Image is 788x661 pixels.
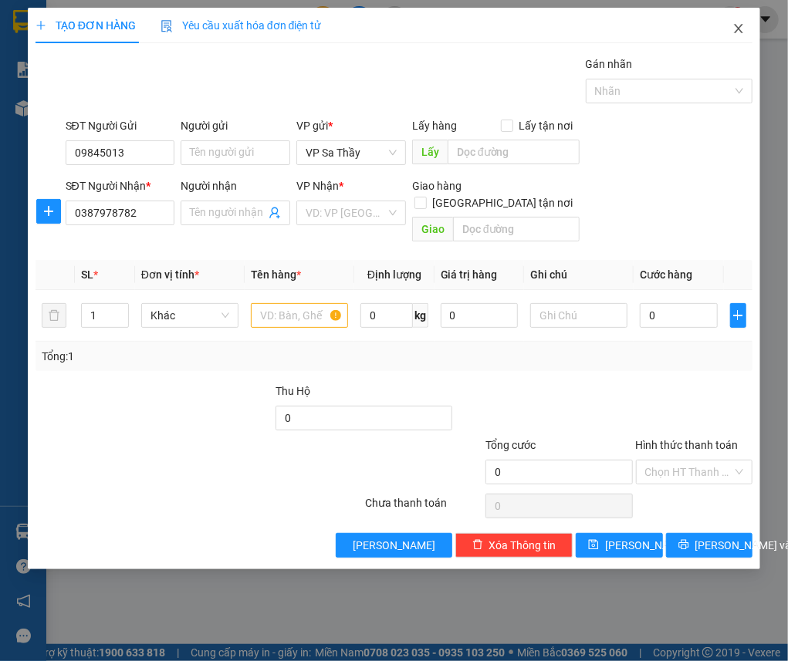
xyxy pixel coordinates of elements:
[81,268,93,281] span: SL
[306,141,397,164] span: VP Sa Thầy
[412,180,462,192] span: Giao hàng
[588,539,599,551] span: save
[42,303,66,328] button: delete
[181,177,290,194] div: Người nhận
[296,117,406,134] div: VP gửi
[36,199,61,224] button: plus
[37,205,60,218] span: plus
[485,439,536,451] span: Tổng cước
[605,537,688,554] span: [PERSON_NAME]
[353,537,435,554] span: [PERSON_NAME]
[472,539,483,551] span: delete
[717,8,760,51] button: Close
[251,303,348,328] input: VD: Bàn, Ghế
[42,348,306,365] div: Tổng: 1
[412,217,453,241] span: Giao
[666,533,753,558] button: printer[PERSON_NAME] và In
[530,303,627,328] input: Ghi Chú
[441,303,518,328] input: 0
[412,140,448,164] span: Lấy
[453,217,580,241] input: Dọc đường
[455,533,573,558] button: deleteXóa Thông tin
[181,117,290,134] div: Người gửi
[636,439,739,451] label: Hình thức thanh toán
[448,140,580,164] input: Dọc đường
[161,19,322,32] span: Yêu cầu xuất hóa đơn điện tử
[36,20,46,31] span: plus
[296,180,339,192] span: VP Nhận
[640,268,692,281] span: Cước hàng
[441,268,498,281] span: Giá trị hàng
[731,309,746,322] span: plus
[730,303,747,328] button: plus
[269,207,281,219] span: user-add
[412,120,457,132] span: Lấy hàng
[489,537,556,554] span: Xóa Thông tin
[66,177,175,194] div: SĐT Người Nhận
[586,58,633,70] label: Gán nhãn
[66,117,175,134] div: SĐT Người Gửi
[427,194,580,211] span: [GEOGRAPHIC_DATA] tận nơi
[524,260,634,290] th: Ghi chú
[161,20,173,32] img: icon
[251,268,301,281] span: Tên hàng
[150,304,229,327] span: Khác
[364,494,485,521] div: Chưa thanh toán
[336,533,453,558] button: [PERSON_NAME]
[367,268,421,281] span: Định lượng
[678,539,689,551] span: printer
[413,303,428,328] span: kg
[276,385,310,397] span: Thu Hộ
[732,22,745,35] span: close
[141,268,199,281] span: Đơn vị tính
[576,533,663,558] button: save[PERSON_NAME]
[513,117,580,134] span: Lấy tận nơi
[36,19,136,32] span: TẠO ĐƠN HÀNG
